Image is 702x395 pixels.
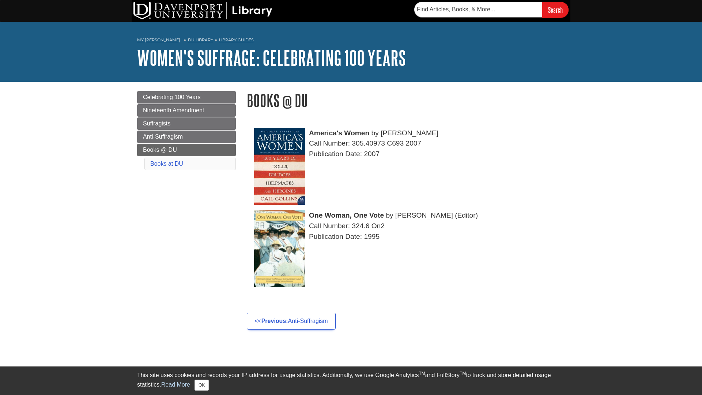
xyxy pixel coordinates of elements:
[133,2,272,19] img: DU Library
[386,211,393,219] span: by
[309,129,369,137] span: America's Women
[143,107,204,113] span: Nineteenth Amendment
[143,94,200,100] span: Celebrating 100 Years
[395,211,478,219] span: [PERSON_NAME] (Editor)
[419,371,425,376] sup: TM
[542,2,569,18] input: Search
[137,46,406,69] a: Women's Suffrage: Celebrating 100 Years
[254,149,565,159] div: Publication Date: 2007
[460,371,466,376] sup: TM
[137,144,236,156] a: Books @ DU
[381,129,438,137] span: [PERSON_NAME]
[247,91,565,110] h1: Books @ DU
[414,2,542,17] input: Find Articles, Books, & More...
[143,120,170,127] span: Suffragists
[261,318,288,324] strong: Previous:
[137,35,565,47] nav: breadcrumb
[188,37,213,42] a: DU Library
[254,210,305,287] img: Cover Art
[150,161,183,167] a: Books at DU
[371,129,379,137] span: by
[309,211,384,219] span: One Woman, One Vote
[195,380,209,391] button: Close
[143,133,183,140] span: Anti-Suffragism
[137,131,236,143] a: Anti-Suffragism
[254,138,565,149] div: Call Number: 305.40973 C693 2007
[137,37,180,43] a: My [PERSON_NAME]
[254,232,565,242] div: Publication Date: 1995
[137,104,236,117] a: Nineteenth Amendment
[137,91,236,172] div: Guide Page Menu
[137,371,565,391] div: This site uses cookies and records your IP address for usage statistics. Additionally, we use Goo...
[161,381,190,388] a: Read More
[414,2,569,18] form: Searches DU Library's articles, books, and more
[137,117,236,130] a: Suffragists
[137,91,236,104] a: Celebrating 100 Years
[254,128,305,205] img: Cover Art
[247,313,336,330] a: <<Previous:Anti-Suffragism
[219,37,254,42] a: Library Guides
[254,221,565,232] div: Call Number: 324.6 On2
[143,147,177,153] span: Books @ DU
